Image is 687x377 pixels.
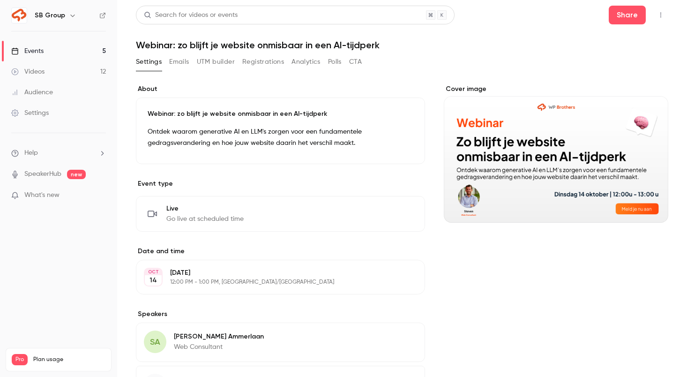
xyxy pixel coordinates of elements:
a: SpeakerHub [24,169,61,179]
div: Audience [11,88,53,97]
div: Search for videos or events [144,10,238,20]
button: Registrations [242,54,284,69]
h1: Webinar: zo blijft je website onmisbaar in een AI-tijdperk [136,39,668,51]
p: 12:00 PM - 1:00 PM, [GEOGRAPHIC_DATA]/[GEOGRAPHIC_DATA] [170,279,375,286]
p: [PERSON_NAME] Ammerlaan [174,332,264,341]
button: Polls [328,54,342,69]
label: Date and time [136,247,425,256]
span: Plan usage [33,356,105,363]
span: Pro [12,354,28,365]
p: Webinar: zo blijft je website onmisbaar in een AI-tijdperk [148,109,413,119]
img: SB Group [12,8,27,23]
label: Cover image [444,84,669,94]
div: Videos [11,67,45,76]
div: SA[PERSON_NAME] AmmerlaanWeb Consultant [136,323,425,362]
span: Help [24,148,38,158]
label: Speakers [136,309,425,319]
button: Share [609,6,646,24]
div: Settings [11,108,49,118]
h6: SB Group [35,11,65,20]
span: Live [166,204,244,213]
div: Events [11,46,44,56]
button: UTM builder [197,54,235,69]
p: 14 [149,276,157,285]
p: [DATE] [170,268,375,278]
p: Web Consultant [174,342,264,352]
button: Emails [169,54,189,69]
span: SA [150,336,160,348]
p: Ontdek waarom generative AI en LLM's zorgen voor een fundamentele gedragsverandering en hoe jouw ... [148,126,413,149]
span: new [67,170,86,179]
span: What's new [24,190,60,200]
section: Cover image [444,84,669,223]
p: Event type [136,179,425,188]
span: Go live at scheduled time [166,214,244,224]
iframe: Noticeable Trigger [95,191,106,200]
li: help-dropdown-opener [11,148,106,158]
button: Analytics [291,54,321,69]
button: CTA [349,54,362,69]
button: Settings [136,54,162,69]
div: OCT [145,269,162,275]
label: About [136,84,425,94]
